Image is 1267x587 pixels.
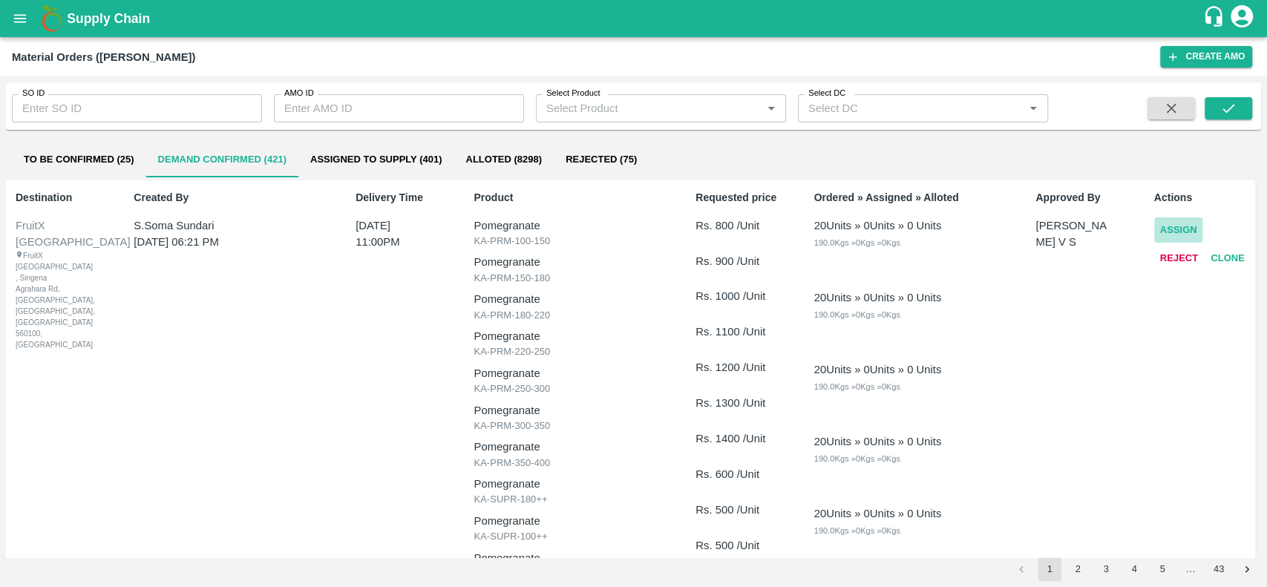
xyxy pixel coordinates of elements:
[1035,217,1110,251] p: [PERSON_NAME] V S
[1204,246,1251,272] button: Clone
[695,395,793,411] p: Rs. 1300 /Unit
[695,288,793,304] p: Rs. 1000 /Unit
[474,492,675,507] p: KA-SUPR-180++
[474,234,675,249] p: KA-PRM-100-150
[474,513,675,529] p: Pomegranate
[3,1,37,36] button: open drawer
[1179,563,1202,577] div: …
[474,550,675,566] p: Pomegranate
[813,289,941,306] div: 20 Units » 0 Units » 0 Units
[1154,190,1251,206] p: Actions
[762,99,781,118] button: Open
[356,190,453,206] p: Delivery Time
[12,47,195,67] div: Material Orders ([PERSON_NAME])
[16,217,111,251] div: FruitX [GEOGRAPHIC_DATA]
[1007,557,1261,581] nav: pagination navigation
[16,250,73,350] div: FruitX [GEOGRAPHIC_DATA] , Singena Agrahara Rd, [GEOGRAPHIC_DATA], [GEOGRAPHIC_DATA], [GEOGRAPHIC...
[813,190,1015,206] p: Ordered » Assigned » Alloted
[813,361,941,378] div: 20 Units » 0 Units » 0 Units
[37,4,67,33] img: logo
[474,476,675,492] p: Pomegranate
[474,344,675,359] p: KA-PRM-220-250
[1122,557,1146,581] button: Go to page 4
[813,454,900,463] span: 190.0 Kgs » 0 Kgs » 0 Kgs
[695,217,793,234] p: Rs. 800 /Unit
[16,190,113,206] p: Destination
[695,466,793,482] p: Rs. 600 /Unit
[802,99,1000,118] input: Select DC
[1066,557,1090,581] button: Go to page 2
[474,254,675,270] p: Pomegranate
[274,94,524,122] input: Enter AMO ID
[474,217,675,234] p: Pomegranate
[474,456,675,470] p: KA-PRM-350-400
[284,88,314,99] label: AMO ID
[146,142,298,177] button: Demand Confirmed (421)
[1154,246,1204,272] button: Reject
[695,324,793,340] p: Rs. 1100 /Unit
[554,142,649,177] button: Rejected (75)
[134,234,317,250] p: [DATE] 06:21 PM
[474,402,675,419] p: Pomegranate
[695,190,793,206] p: Requested price
[1207,557,1231,581] button: Go to page 43
[546,88,600,99] label: Select Product
[695,359,793,376] p: Rs. 1200 /Unit
[474,529,675,544] p: KA-SUPR-100++
[813,382,900,391] span: 190.0 Kgs » 0 Kgs » 0 Kgs
[1154,217,1203,243] button: Assign
[474,271,675,286] p: KA-PRM-150-180
[474,308,675,323] p: KA-PRM-180-220
[813,238,900,247] span: 190.0 Kgs » 0 Kgs » 0 Kgs
[474,381,675,396] p: KA-PRM-250-300
[474,419,675,433] p: KA-PRM-300-350
[695,253,793,269] p: Rs. 900 /Unit
[454,142,554,177] button: Alloted (8298)
[134,217,317,234] p: S.Soma Sundari
[1150,557,1174,581] button: Go to page 5
[1228,3,1255,34] div: account of current user
[474,291,675,307] p: Pomegranate
[12,142,146,177] button: To Be Confirmed (25)
[1024,99,1043,118] button: Open
[356,217,435,251] p: [DATE] 11:00PM
[1160,46,1252,68] button: Create AMO
[298,142,454,177] button: Assigned to Supply (401)
[1035,190,1133,206] p: Approved By
[1202,5,1228,32] div: customer-support
[12,94,262,122] input: Enter SO ID
[474,190,675,206] p: Product
[22,88,45,99] label: SO ID
[813,310,900,319] span: 190.0 Kgs » 0 Kgs » 0 Kgs
[695,502,793,518] p: Rs. 500 /Unit
[695,537,793,554] p: Rs. 500 /Unit
[540,99,757,118] input: Select Product
[813,433,941,450] div: 20 Units » 0 Units » 0 Units
[474,439,675,455] p: Pomegranate
[474,365,675,381] p: Pomegranate
[813,505,941,522] div: 20 Units » 0 Units » 0 Units
[813,217,941,234] div: 20 Units » 0 Units » 0 Units
[474,328,675,344] p: Pomegranate
[67,11,150,26] b: Supply Chain
[1094,557,1118,581] button: Go to page 3
[695,430,793,447] p: Rs. 1400 /Unit
[1235,557,1259,581] button: Go to next page
[813,526,900,535] span: 190.0 Kgs » 0 Kgs » 0 Kgs
[808,88,845,99] label: Select DC
[134,190,335,206] p: Created By
[67,8,1202,29] a: Supply Chain
[1038,557,1061,581] button: page 1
